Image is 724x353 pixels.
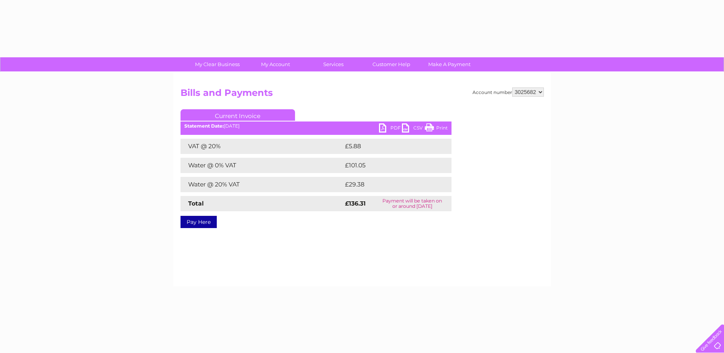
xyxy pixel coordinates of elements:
[343,177,436,192] td: £29.38
[425,123,448,134] a: Print
[343,158,437,173] td: £101.05
[186,57,249,71] a: My Clear Business
[418,57,481,71] a: Make A Payment
[472,87,544,97] div: Account number
[181,216,217,228] a: Pay Here
[181,177,343,192] td: Water @ 20% VAT
[188,200,204,207] strong: Total
[379,123,402,134] a: PDF
[402,123,425,134] a: CSV
[184,123,224,129] b: Statement Date:
[181,123,451,129] div: [DATE]
[181,109,295,121] a: Current Invoice
[345,200,366,207] strong: £136.31
[181,139,343,154] td: VAT @ 20%
[181,158,343,173] td: Water @ 0% VAT
[360,57,423,71] a: Customer Help
[343,139,434,154] td: £5.88
[181,87,544,102] h2: Bills and Payments
[302,57,365,71] a: Services
[244,57,307,71] a: My Account
[373,196,451,211] td: Payment will be taken on or around [DATE]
